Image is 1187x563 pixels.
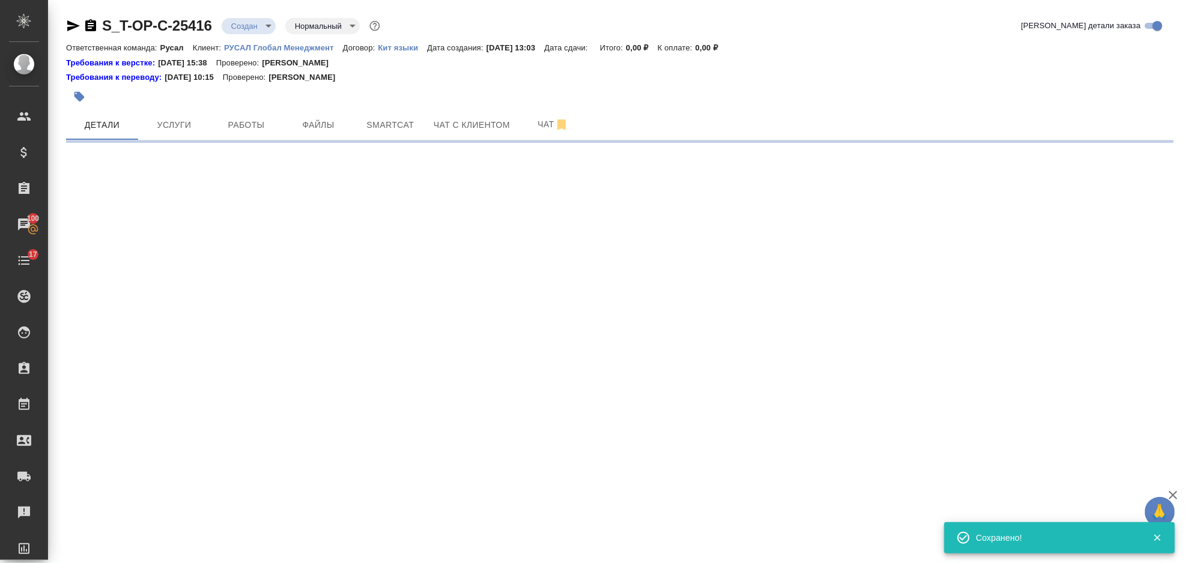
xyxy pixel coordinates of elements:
[66,57,158,69] a: Требования к верстке:
[626,43,658,52] p: 0,00 ₽
[1021,20,1141,32] span: [PERSON_NAME] детали заказа
[343,43,378,52] p: Договор:
[487,43,545,52] p: [DATE] 13:03
[434,118,510,133] span: Чат с клиентом
[228,21,261,31] button: Создан
[262,57,338,69] p: [PERSON_NAME]
[3,209,45,239] a: 100
[378,42,427,52] a: Кит языки
[658,43,696,52] p: К оплате:
[73,118,131,133] span: Детали
[696,43,727,52] p: 0,00 ₽
[367,18,383,34] button: Доп статусы указывают на важность/срочность заказа
[524,117,582,132] span: Чат
[20,212,47,224] span: 100
[224,43,343,52] p: РУСАЛ Глобал Менеджмент
[160,43,193,52] p: Русал
[102,17,212,34] a: S_T-OP-C-25416
[1145,532,1170,543] button: Закрыть
[193,43,224,52] p: Клиент:
[22,248,44,260] span: 17
[544,43,590,52] p: Дата сдачи:
[222,18,276,34] div: Создан
[976,532,1135,544] div: Сохранено!
[66,57,158,69] div: Нажми, чтобы открыть папку с инструкцией
[427,43,486,52] p: Дата создания:
[291,21,345,31] button: Нормальный
[554,118,569,132] svg: Отписаться
[600,43,626,52] p: Итого:
[66,83,93,110] button: Добавить тэг
[216,57,263,69] p: Проверено:
[290,118,347,133] span: Файлы
[362,118,419,133] span: Smartcat
[1150,499,1170,525] span: 🙏
[83,19,98,33] button: Скопировать ссылку
[158,57,216,69] p: [DATE] 15:38
[3,245,45,275] a: 17
[217,118,275,133] span: Работы
[66,71,165,83] div: Нажми, чтобы открыть папку с инструкцией
[1145,497,1175,527] button: 🙏
[145,118,203,133] span: Услуги
[66,71,165,83] a: Требования к переводу:
[285,18,360,34] div: Создан
[66,19,80,33] button: Скопировать ссылку для ЯМессенджера
[223,71,269,83] p: Проверено:
[378,43,427,52] p: Кит языки
[165,71,223,83] p: [DATE] 10:15
[224,42,343,52] a: РУСАЛ Глобал Менеджмент
[269,71,344,83] p: [PERSON_NAME]
[66,43,160,52] p: Ответственная команда:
